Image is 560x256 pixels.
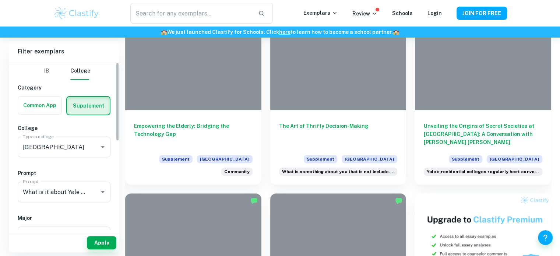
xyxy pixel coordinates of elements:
[134,122,253,146] h6: Empowering the Elderly: Bridging the Technology Gap
[392,10,413,16] a: Schools
[23,133,53,140] label: Type a college
[424,168,542,176] div: Yale’s residential colleges regularly host conversations with guests representing a wide range of...
[487,155,542,163] span: [GEOGRAPHIC_DATA]
[18,214,110,222] h6: Major
[342,155,397,163] span: [GEOGRAPHIC_DATA]
[18,124,110,132] h6: College
[98,187,108,197] button: Open
[279,29,290,35] a: here
[67,97,110,115] button: Supplement
[87,236,116,249] button: Apply
[23,178,39,185] label: Prompt
[18,169,110,177] h6: Prompt
[125,8,261,185] a: Empowering the Elderly: Bridging the Technology GapSupplement[GEOGRAPHIC_DATA]Reflect on a time w...
[130,3,252,24] input: Search for any exemplars...
[424,122,542,146] h6: Unveiling the Origins of Secret Societies at [GEOGRAPHIC_DATA]: A Conversation with [PERSON_NAME]...
[9,41,119,62] h6: Filter exemplars
[18,97,61,114] button: Common App
[197,155,253,163] span: [GEOGRAPHIC_DATA]
[38,62,90,80] div: Filter type choice
[427,168,539,175] span: Yale’s residential colleges regularly host conversations with guests repres
[221,168,253,176] div: Reflect on a time when you have worked to enhance a community to which you feel connected. Why ha...
[282,168,395,175] span: What is something about you that is not included anywhere else in your appl
[427,10,442,16] a: Login
[304,155,337,163] span: Supplement
[270,8,406,185] a: The Art of Thrifty Decision-MakingSupplement[GEOGRAPHIC_DATA]What is something about you that is ...
[393,29,399,35] span: 🏫
[279,168,398,176] div: What is something about you that is not included anywhere else in your application?
[352,10,377,18] p: Review
[70,62,90,80] button: College
[38,62,56,80] button: IB
[250,197,258,204] img: Marked
[279,122,398,146] h6: The Art of Thrifty Decision-Making
[161,29,167,35] span: 🏫
[395,197,402,204] img: Marked
[538,230,553,245] button: Help and Feedback
[159,155,193,163] span: Supplement
[449,155,482,163] span: Supplement
[1,28,559,36] h6: We just launched Clastify for Schools. Click to learn how to become a school partner.
[415,8,551,185] a: Unveiling the Origins of Secret Societies at [GEOGRAPHIC_DATA]: A Conversation with [PERSON_NAME]...
[53,6,100,21] img: Clastify logo
[98,142,108,152] button: Open
[457,7,507,20] button: JOIN FOR FREE
[224,168,250,175] span: Community
[18,84,110,92] h6: Category
[303,9,338,17] p: Exemplars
